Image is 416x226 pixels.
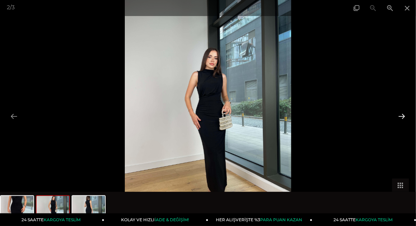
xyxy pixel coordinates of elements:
[208,213,312,226] a: HER ALIŞVERİŞTE %3PARA PUAN KAZAN
[0,213,104,226] a: 24 SAATTEKARGOYA TESLİM
[356,217,392,222] span: KARGOYA TESLİM
[104,213,208,226] a: KOLAY VE HIZLIİADE & DEĞİŞİM!
[36,196,69,222] img: meyka-elbise-25y526--9249-.jpg
[12,4,15,11] span: 3
[7,4,10,11] span: 2
[261,217,302,222] span: PARA PUAN KAZAN
[1,196,33,222] img: meyka-elbise-25y526-19-b2c.jpg
[44,217,80,222] span: KARGOYA TESLİM
[155,217,189,222] span: İADE & DEĞİŞİM!
[392,179,409,192] button: Toggle thumbnails
[72,196,105,222] img: meyka-elbise-25y526-d86954.jpg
